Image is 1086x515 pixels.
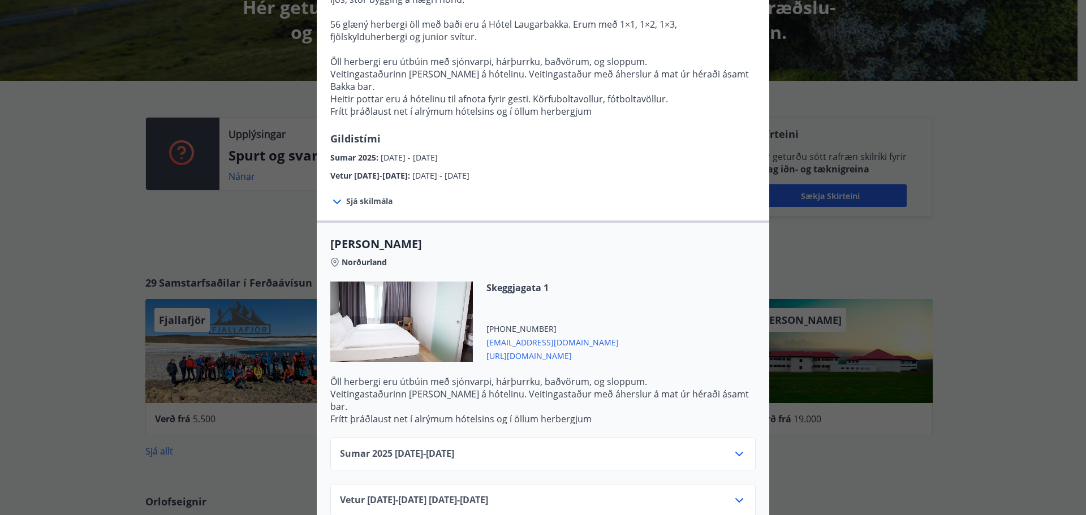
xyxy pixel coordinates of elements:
[342,257,387,268] span: Norðurland
[486,335,619,348] span: [EMAIL_ADDRESS][DOMAIN_NAME]
[486,323,619,335] span: [PHONE_NUMBER]
[330,170,412,181] span: Vetur [DATE]-[DATE] :
[412,170,469,181] span: [DATE] - [DATE]
[486,282,619,294] span: Skeggjagata 1
[330,236,756,252] span: [PERSON_NAME]
[346,196,393,207] span: Sjá skilmála
[330,132,381,145] span: Gildistími
[330,152,381,163] span: Sumar 2025 :
[381,152,438,163] span: [DATE] - [DATE]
